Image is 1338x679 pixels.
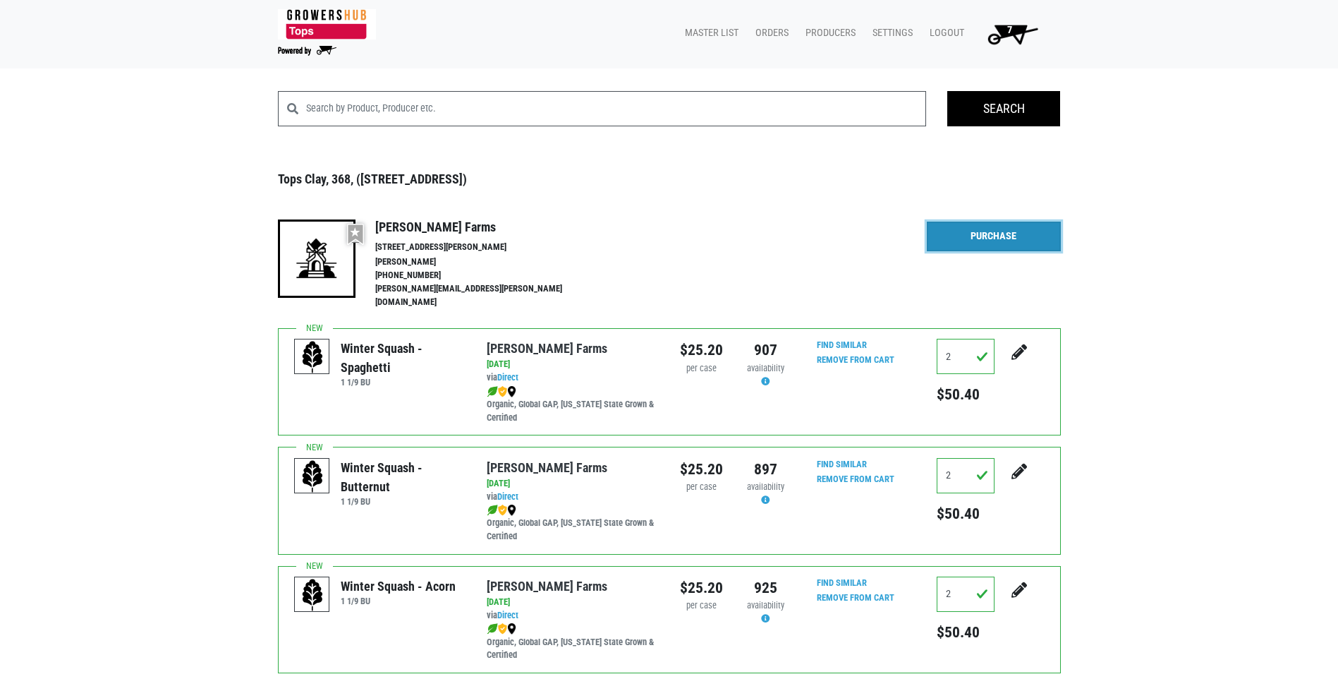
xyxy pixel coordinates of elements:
div: $25.20 [680,339,723,361]
span: availability [747,600,784,611]
a: [PERSON_NAME] Farms [487,579,607,594]
div: Winter Squash - Acorn [341,577,456,596]
a: Logout [918,20,970,47]
span: availability [747,363,784,373]
div: Winter Squash - Butternut [341,458,466,496]
img: 279edf242af8f9d49a69d9d2afa010fb.png [278,9,376,40]
div: via [487,371,658,385]
img: Powered by Big Wheelbarrow [278,46,336,56]
a: Direct [497,610,518,620]
img: leaf-e5c59151409436ccce96b2ca1b28e03c.png [487,505,498,516]
h6: 1 1/9 BU [341,377,466,387]
img: leaf-e5c59151409436ccce96b2ca1b28e03c.png [487,623,498,635]
div: [DATE] [487,358,658,371]
div: [DATE] [487,477,658,491]
input: Qty [937,458,995,493]
h6: 1 1/9 BU [341,596,456,606]
div: Organic, Global GAP, [US_STATE] State Grown & Certified [487,623,658,663]
a: Direct [497,372,518,383]
a: Orders [744,20,794,47]
a: Producers [794,20,861,47]
img: placeholder-variety-43d6402dacf2d531de610a020419775a.svg [295,577,330,613]
div: 897 [744,458,787,481]
li: [PHONE_NUMBER] [375,269,592,282]
a: [PERSON_NAME] Farms [487,341,607,356]
input: Remove From Cart [808,352,903,368]
div: 925 [744,577,787,599]
h4: [PERSON_NAME] Farms [375,220,592,235]
a: Find Similar [817,459,867,469]
div: $25.20 [680,458,723,481]
h5: $50.40 [937,385,995,404]
div: [DATE] [487,596,658,609]
div: per case [680,481,723,494]
a: 7 [970,20,1050,48]
input: Remove From Cart [808,590,903,606]
img: 19-7441ae2ccb79c876ff41c34f3bd0da69.png [278,220,355,297]
img: safety-e55c860ca8c00a9c171001a62a92dabd.png [498,505,507,516]
div: $25.20 [680,577,723,599]
img: map_marker-0e94453035b3232a4d21701695807de9.png [507,386,516,397]
div: via [487,609,658,623]
input: Remove From Cart [808,471,903,488]
input: Qty [937,577,995,612]
li: [PERSON_NAME][EMAIL_ADDRESS][PERSON_NAME][DOMAIN_NAME] [375,282,592,309]
input: Search by Product, Producer etc. [306,91,927,126]
h6: 1 1/9 BU [341,496,466,507]
li: [STREET_ADDRESS][PERSON_NAME] [375,241,592,254]
img: placeholder-variety-43d6402dacf2d531de610a020419775a.svg [295,459,330,494]
img: placeholder-variety-43d6402dacf2d531de610a020419775a.svg [295,339,330,375]
div: Organic, Global GAP, [US_STATE] State Grown & Certified [487,385,658,425]
img: Cart [981,20,1044,48]
span: availability [747,481,784,492]
span: 7 [1007,24,1012,36]
h5: $50.40 [937,505,995,523]
a: Purchase [927,222,1061,251]
input: Search [947,91,1060,126]
img: safety-e55c860ca8c00a9c171001a62a92dabd.png [498,623,507,635]
div: Winter Squash - Spaghetti [341,339,466,377]
h3: Tops Clay, 368, ([STREET_ADDRESS]) [278,172,1061,187]
a: Master List [674,20,744,47]
a: Find Similar [817,577,867,588]
div: Organic, Global GAP, [US_STATE] State Grown & Certified [487,503,658,543]
div: per case [680,599,723,613]
li: [PERSON_NAME] [375,256,592,269]
a: [PERSON_NAME] Farms [487,460,607,475]
div: 907 [744,339,787,361]
a: Find Similar [817,339,867,350]
div: via [487,491,658,504]
a: Direct [497,491,518,502]
img: leaf-e5c59151409436ccce96b2ca1b28e03c.png [487,386,498,397]
img: map_marker-0e94453035b3232a4d21701695807de9.png [507,505,516,516]
a: Settings [861,20,918,47]
img: map_marker-0e94453035b3232a4d21701695807de9.png [507,623,516,635]
input: Qty [937,339,995,374]
img: safety-e55c860ca8c00a9c171001a62a92dabd.png [498,386,507,397]
div: per case [680,362,723,375]
h5: $50.40 [937,623,995,642]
